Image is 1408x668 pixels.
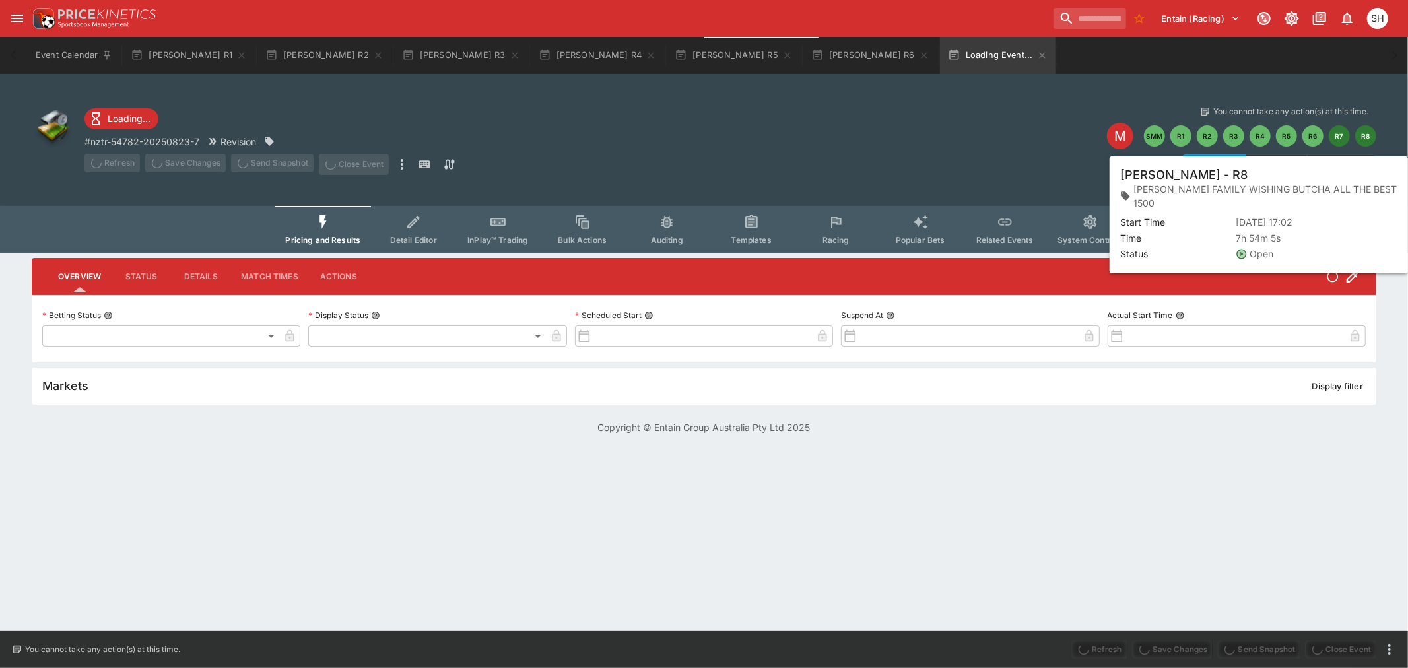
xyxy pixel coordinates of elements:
[1329,158,1370,172] p: Auto-Save
[651,235,683,245] span: Auditing
[1197,125,1218,147] button: R2
[58,22,129,28] img: Sportsbook Management
[48,261,112,292] button: Overview
[1363,4,1392,33] button: Scott Hunt
[1129,8,1150,29] button: No Bookmarks
[1308,7,1331,30] button: Documentation
[28,37,120,74] button: Event Calendar
[1154,8,1248,29] button: Select Tenant
[32,106,74,148] img: other.png
[531,37,665,74] button: [PERSON_NAME] R4
[257,37,391,74] button: [PERSON_NAME] R2
[1367,8,1388,29] div: Scott Hunt
[1304,376,1371,397] button: Display filter
[1382,642,1397,657] button: more
[58,9,156,19] img: PriceKinetics
[1054,8,1126,29] input: search
[112,261,171,292] button: Status
[1144,125,1165,147] button: SMM
[1302,125,1324,147] button: R6
[171,261,230,292] button: Details
[1355,125,1376,147] button: R8
[841,310,883,321] p: Suspend At
[1205,158,1240,172] p: Overtype
[667,37,801,74] button: [PERSON_NAME] R5
[558,235,607,245] span: Bulk Actions
[308,310,368,321] p: Display Status
[1250,125,1271,147] button: R4
[1183,154,1376,175] div: Start From
[940,37,1056,74] button: Loading Event...
[1213,106,1368,117] p: You cannot take any action(s) at this time.
[1107,123,1133,149] div: Edit Meeting
[575,310,642,321] p: Scheduled Start
[394,154,410,175] button: more
[1252,7,1276,30] button: Connected to PK
[230,261,309,292] button: Match Times
[1223,125,1244,147] button: R3
[1057,235,1122,245] span: System Controls
[29,5,55,32] img: PriceKinetics Logo
[1280,7,1304,30] button: Toggle light/dark mode
[108,112,151,125] p: Loading...
[123,37,255,74] button: [PERSON_NAME] R1
[275,206,1133,253] div: Event type filters
[5,7,29,30] button: open drawer
[731,235,772,245] span: Templates
[1329,125,1350,147] button: R7
[42,378,88,393] h5: Markets
[1144,125,1376,147] nav: pagination navigation
[467,235,528,245] span: InPlay™ Trading
[1276,125,1297,147] button: R5
[220,135,256,149] p: Revision
[390,235,437,245] span: Detail Editor
[84,135,199,149] p: Copy To Clipboard
[976,235,1034,245] span: Related Events
[42,310,101,321] p: Betting Status
[896,235,945,245] span: Popular Bets
[309,261,368,292] button: Actions
[1170,125,1191,147] button: R1
[285,235,360,245] span: Pricing and Results
[1335,7,1359,30] button: Notifications
[803,37,937,74] button: [PERSON_NAME] R6
[394,37,528,74] button: [PERSON_NAME] R3
[25,644,180,655] p: You cannot take any action(s) at this time.
[1267,158,1301,172] p: Override
[1108,310,1173,321] p: Actual Start Time
[822,235,850,245] span: Racing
